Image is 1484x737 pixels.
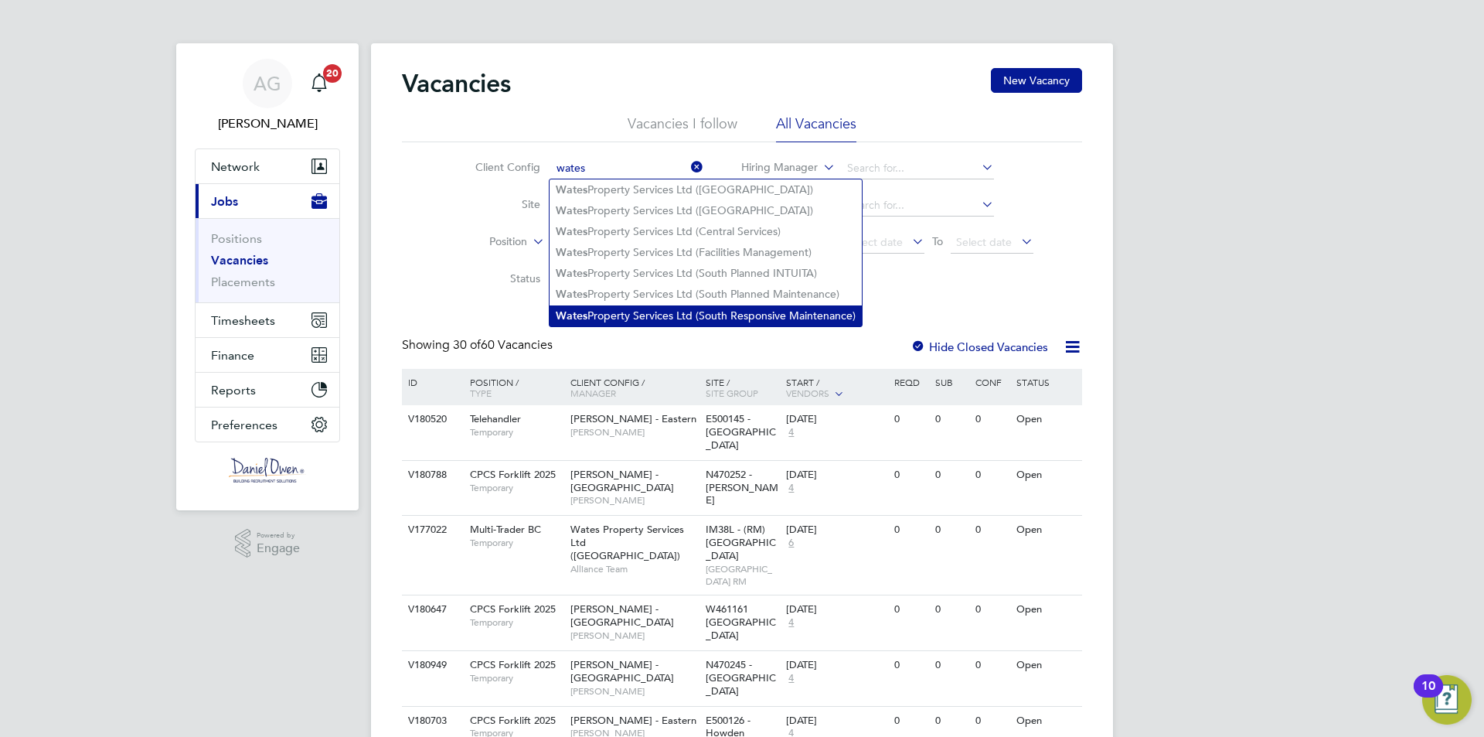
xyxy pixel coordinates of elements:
[570,602,674,629] span: [PERSON_NAME] - [GEOGRAPHIC_DATA]
[556,225,587,238] b: Wates
[470,468,556,481] span: CPCS Forklift 2025
[910,339,1048,354] label: Hide Closed Vacancies
[196,408,339,442] button: Preferences
[890,651,931,680] div: 0
[706,602,776,642] span: W461161 [GEOGRAPHIC_DATA]
[470,672,563,684] span: Temporary
[706,563,779,587] span: [GEOGRAPHIC_DATA] RM
[570,523,684,562] span: Wates Property Services Ltd ([GEOGRAPHIC_DATA])
[782,369,890,408] div: Start /
[776,114,856,142] li: All Vacancies
[556,183,587,196] b: Wates
[706,468,778,507] span: N470252 - [PERSON_NAME]
[628,114,737,142] li: Vacancies I follow
[786,659,887,672] div: [DATE]
[786,482,796,495] span: 4
[404,461,458,490] div: V180788
[890,461,931,490] div: 0
[556,288,587,301] b: Wates
[786,603,887,616] div: [DATE]
[453,337,481,353] span: 30 of
[931,651,972,680] div: 0
[556,204,587,217] b: Wates
[304,59,335,108] a: 20
[235,529,301,558] a: Powered byEngage
[972,405,1012,434] div: 0
[556,309,587,322] b: Wates
[550,263,862,284] li: Property Services Ltd (South Planned INTUITA)
[211,313,275,328] span: Timesheets
[786,426,796,439] span: 4
[254,73,281,94] span: AG
[453,337,553,353] span: 60 Vacancies
[470,714,556,727] span: CPCS Forklift 2025
[1013,369,1080,395] div: Status
[570,426,698,438] span: [PERSON_NAME]
[1421,686,1435,706] div: 10
[211,275,275,289] a: Placements
[890,595,931,624] div: 0
[786,413,887,426] div: [DATE]
[551,158,703,179] input: Search for...
[786,387,829,399] span: Vendors
[847,235,903,249] span: Select date
[196,149,339,183] button: Network
[195,59,340,133] a: AG[PERSON_NAME]
[786,524,887,537] div: [DATE]
[972,707,1012,735] div: 0
[211,231,262,246] a: Positions
[211,348,254,363] span: Finance
[786,537,796,550] span: 6
[1013,461,1080,490] div: Open
[470,523,541,536] span: Multi-Trader BC
[890,369,931,395] div: Reqd
[567,369,702,406] div: Client Config /
[931,405,972,434] div: 0
[470,537,563,549] span: Temporary
[404,516,458,544] div: V177022
[404,595,458,624] div: V180647
[1013,651,1080,680] div: Open
[451,160,540,174] label: Client Config
[991,68,1082,93] button: New Vacancy
[1013,516,1080,544] div: Open
[931,461,972,490] div: 0
[706,658,776,698] span: N470245 - [GEOGRAPHIC_DATA]
[257,529,300,542] span: Powered by
[570,685,698,698] span: [PERSON_NAME]
[470,602,556,616] span: CPCS Forklift 2025
[1422,675,1472,725] button: Open Resource Center, 10 new notifications
[550,284,862,305] li: Property Services Ltd (South Planned Maintenance)
[404,405,458,434] div: V180520
[570,494,698,507] span: [PERSON_NAME]
[550,242,862,263] li: Property Services Ltd (Facilities Management)
[786,672,796,685] span: 4
[402,337,556,353] div: Showing
[196,303,339,337] button: Timesheets
[211,253,268,268] a: Vacancies
[931,595,972,624] div: 0
[972,461,1012,490] div: 0
[890,516,931,544] div: 0
[451,197,540,211] label: Site
[570,714,696,727] span: [PERSON_NAME] - Eastern
[706,412,776,452] span: E500145 - [GEOGRAPHIC_DATA]
[211,159,260,174] span: Network
[550,200,862,221] li: Property Services Ltd ([GEOGRAPHIC_DATA])
[470,482,563,494] span: Temporary
[1013,405,1080,434] div: Open
[196,338,339,372] button: Finance
[195,458,340,483] a: Go to home page
[890,405,931,434] div: 0
[556,246,587,259] b: Wates
[706,387,758,399] span: Site Group
[972,516,1012,544] div: 0
[570,387,616,399] span: Manager
[195,114,340,133] span: Amy Garcia
[706,523,776,562] span: IM38L - (RM) [GEOGRAPHIC_DATA]
[786,715,887,728] div: [DATE]
[972,595,1012,624] div: 0
[404,369,458,395] div: ID
[550,221,862,242] li: Property Services Ltd (Central Services)
[451,271,540,285] label: Status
